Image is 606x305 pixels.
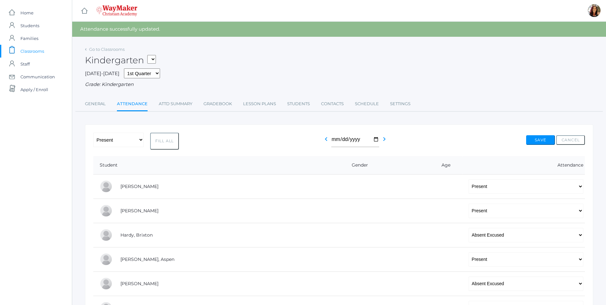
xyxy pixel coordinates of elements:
button: Cancel [556,135,585,145]
a: Contacts [321,98,344,110]
a: chevron_left [322,138,330,144]
span: Classrooms [20,45,44,58]
span: Staff [20,58,30,70]
button: Save [526,135,555,145]
span: Apply / Enroll [20,83,48,96]
i: chevron_right [380,135,388,143]
a: Go to Classrooms [89,47,125,52]
th: Attendance [462,156,585,175]
div: Nico Hurley [100,277,112,290]
div: Aspen Hemingway [100,253,112,266]
th: Age [425,156,462,175]
i: chevron_left [322,135,330,143]
th: Gender [290,156,425,175]
h2: Kindergarten [85,55,156,65]
button: Fill All [150,133,179,150]
div: Brixton Hardy [100,229,112,241]
a: [PERSON_NAME] [120,281,158,286]
a: Students [287,98,310,110]
div: Abigail Backstrom [100,180,112,193]
a: chevron_right [380,138,388,144]
a: Lesson Plans [243,98,276,110]
div: Attendance successfully updated. [72,22,606,37]
a: Schedule [355,98,379,110]
a: Hardy, Brixton [120,232,153,238]
a: General [85,98,106,110]
a: Gradebook [203,98,232,110]
a: [PERSON_NAME] [120,184,158,189]
span: Families [20,32,38,45]
span: Communication [20,70,55,83]
a: Settings [390,98,410,110]
a: [PERSON_NAME], Aspen [120,256,174,262]
span: [DATE]-[DATE] [85,70,119,76]
a: Attd Summary [159,98,192,110]
img: waymaker-logo-stack-white-1602f2b1af18da31a5905e9982d058868370996dac5278e84edea6dabf9a3315.png [96,5,137,16]
div: Nolan Gagen [100,204,112,217]
span: Students [20,19,39,32]
a: [PERSON_NAME] [120,208,158,214]
div: Gina Pecor [588,4,601,17]
th: Student [93,156,290,175]
a: Attendance [117,98,148,111]
div: Grade: Kindergarten [85,81,593,88]
span: Home [20,6,34,19]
